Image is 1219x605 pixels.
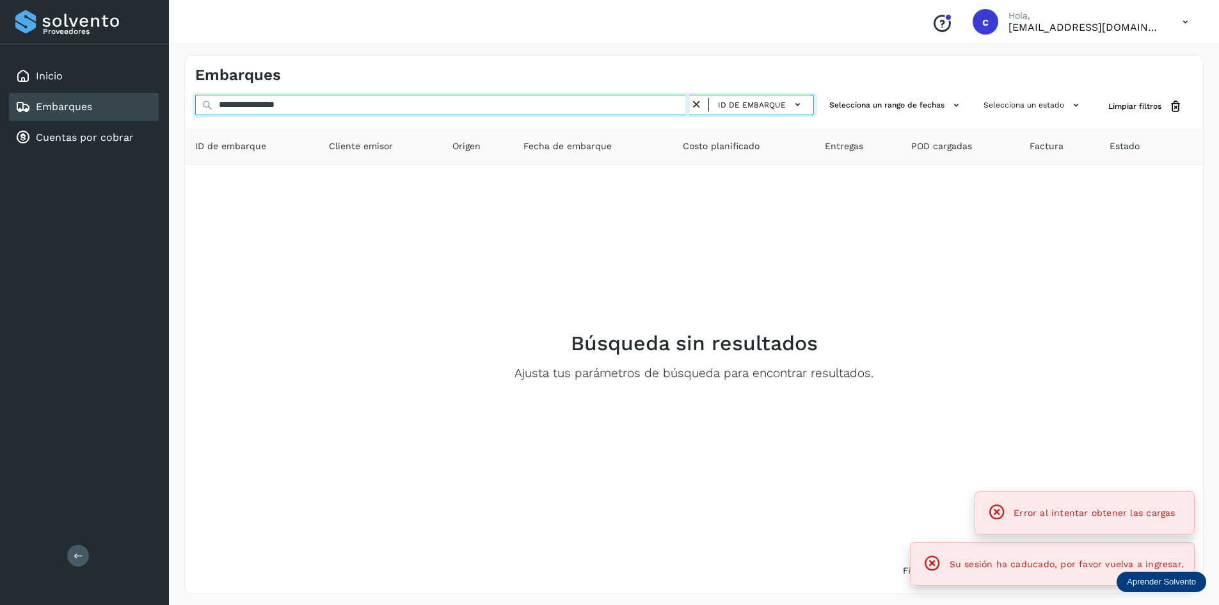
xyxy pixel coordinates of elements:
[9,93,159,121] div: Embarques
[825,140,863,153] span: Entregas
[36,101,92,113] a: Embarques
[9,62,159,90] div: Inicio
[714,95,808,114] button: ID de embarque
[523,140,612,153] span: Fecha de embarque
[683,140,760,153] span: Costo planificado
[1127,577,1196,587] p: Aprender Solvento
[36,131,134,143] a: Cuentas por cobrar
[1117,572,1206,592] div: Aprender Solvento
[452,140,481,153] span: Origen
[195,140,266,153] span: ID de embarque
[1030,140,1064,153] span: Factura
[950,559,1184,569] span: Su sesión ha caducado, por favor vuelva a ingresar.
[1098,95,1193,118] button: Limpiar filtros
[43,27,154,36] p: Proveedores
[571,331,818,355] h2: Búsqueda sin resultados
[911,140,972,153] span: POD cargadas
[329,140,393,153] span: Cliente emisor
[1014,508,1175,518] span: Error al intentar obtener las cargas
[195,66,281,85] h4: Embarques
[514,366,873,381] p: Ajusta tus parámetros de búsqueda para encontrar resultados.
[718,99,786,111] span: ID de embarque
[1008,21,1162,33] p: cuentas3@enlacesmet.com.mx
[824,95,968,116] button: Selecciona un rango de fechas
[1110,140,1140,153] span: Estado
[1008,10,1162,21] p: Hola,
[36,70,63,82] a: Inicio
[978,95,1088,116] button: Selecciona un estado
[1108,101,1161,112] span: Limpiar filtros
[903,564,987,577] span: Filtros por página :
[9,124,159,152] div: Cuentas por cobrar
